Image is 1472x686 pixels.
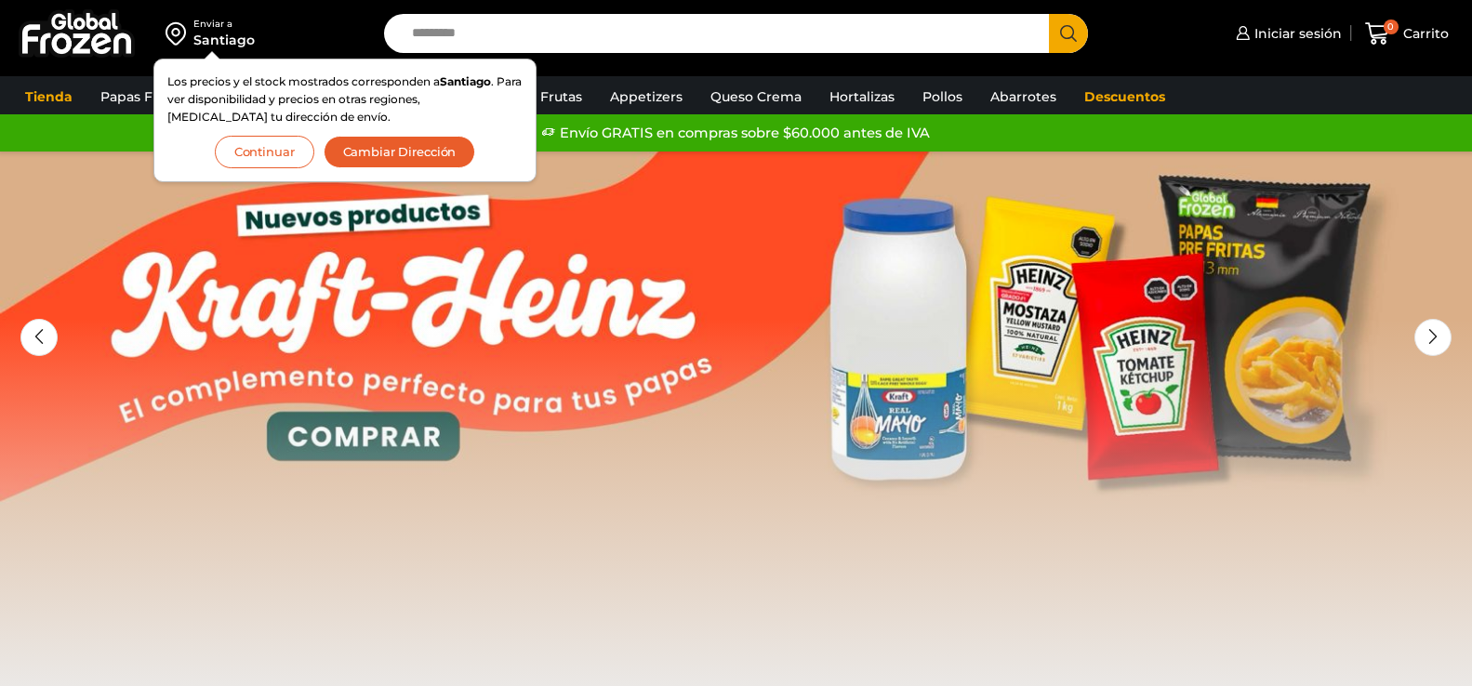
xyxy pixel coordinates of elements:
button: Search button [1049,14,1088,53]
p: Los precios y el stock mostrados corresponden a . Para ver disponibilidad y precios en otras regi... [167,73,523,126]
div: Santiago [193,31,255,49]
a: Queso Crema [701,79,811,114]
a: 0 Carrito [1360,12,1453,56]
span: Carrito [1399,24,1449,43]
span: Iniciar sesión [1250,24,1342,43]
span: 0 [1384,20,1399,34]
a: Hortalizas [820,79,904,114]
img: address-field-icon.svg [166,18,193,49]
a: Papas Fritas [91,79,191,114]
a: Descuentos [1075,79,1174,114]
strong: Santiago [440,74,491,88]
a: Pollos [913,79,972,114]
div: Enviar a [193,18,255,31]
button: Cambiar Dirección [324,136,476,168]
a: Tienda [16,79,82,114]
a: Abarrotes [981,79,1066,114]
a: Appetizers [601,79,692,114]
a: Iniciar sesión [1231,15,1342,52]
button: Continuar [215,136,314,168]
